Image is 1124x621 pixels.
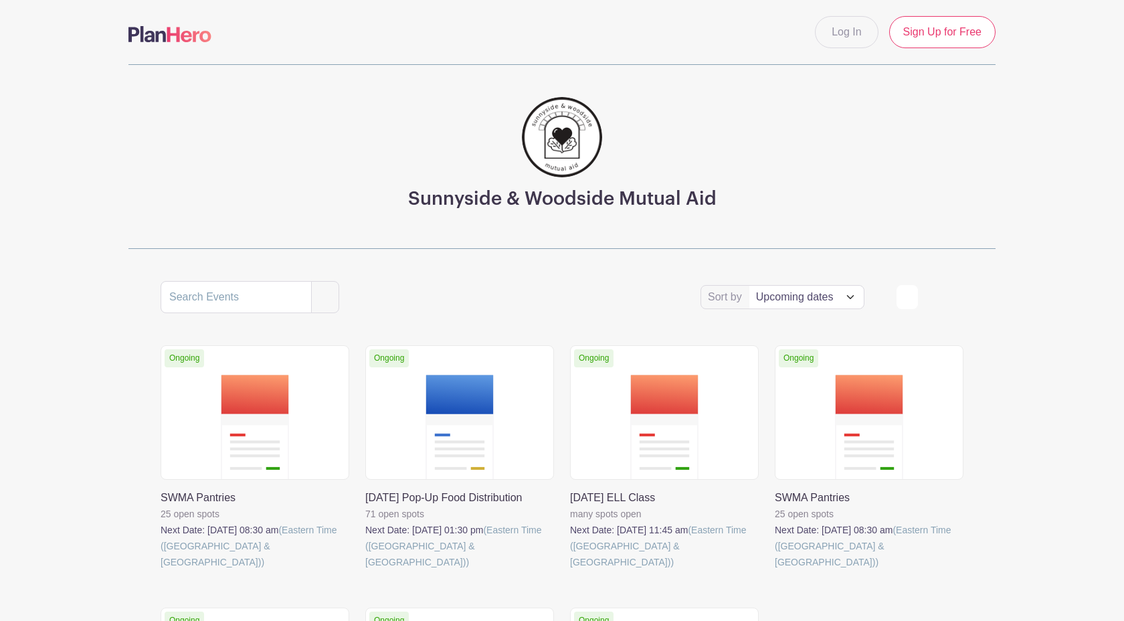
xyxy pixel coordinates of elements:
a: Log In [815,16,878,48]
img: logo-507f7623f17ff9eddc593b1ce0a138ce2505c220e1c5a4e2b4648c50719b7d32.svg [128,26,211,42]
a: Sign Up for Free [889,16,996,48]
div: order and view [897,285,963,309]
img: 256.png [522,97,602,177]
label: Sort by [708,289,746,305]
h3: Sunnyside & Woodside Mutual Aid [408,188,717,211]
input: Search Events [161,281,312,313]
